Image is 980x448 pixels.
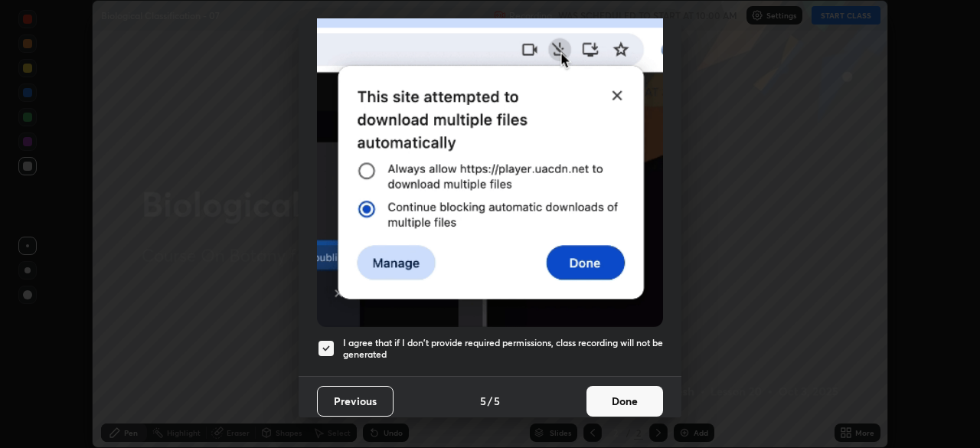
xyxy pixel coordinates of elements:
button: Done [586,386,663,417]
h4: 5 [480,393,486,409]
h4: 5 [494,393,500,409]
h4: / [488,393,492,409]
h5: I agree that if I don't provide required permissions, class recording will not be generated [343,337,663,361]
button: Previous [317,386,394,417]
